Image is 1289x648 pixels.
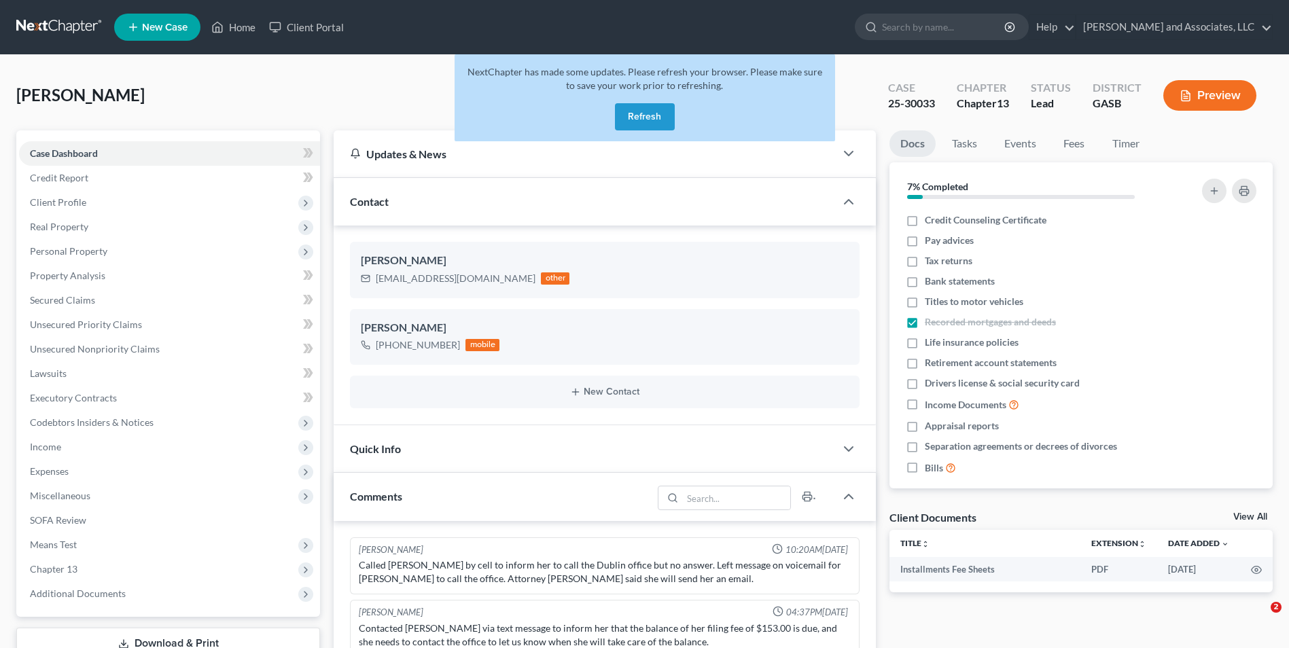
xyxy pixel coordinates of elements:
[925,439,1117,453] span: Separation agreements or decrees of divorces
[30,270,105,281] span: Property Analysis
[359,558,851,586] div: Called [PERSON_NAME] by cell to inform her to call the Dublin office but no answer. Left message ...
[30,392,117,403] span: Executory Contracts
[1093,80,1142,96] div: District
[1233,512,1267,522] a: View All
[30,367,67,379] span: Lawsuits
[925,295,1023,308] span: Titles to motor vehicles
[30,588,126,599] span: Additional Documents
[682,486,790,509] input: Search...
[465,339,499,351] div: mobile
[615,103,675,130] button: Refresh
[925,461,943,475] span: Bills
[1031,80,1071,96] div: Status
[925,254,972,268] span: Tax returns
[993,130,1047,157] a: Events
[19,337,320,361] a: Unsecured Nonpriority Claims
[19,288,320,312] a: Secured Claims
[925,274,995,288] span: Bank statements
[957,80,1009,96] div: Chapter
[350,147,819,161] div: Updates & News
[925,336,1019,349] span: Life insurance policies
[19,264,320,288] a: Property Analysis
[30,294,95,306] span: Secured Claims
[350,490,402,503] span: Comments
[786,606,848,619] span: 04:37PM[DATE]
[1053,130,1096,157] a: Fees
[1031,96,1071,111] div: Lead
[907,181,968,192] strong: 7% Completed
[361,320,849,336] div: [PERSON_NAME]
[925,398,1006,412] span: Income Documents
[19,166,320,190] a: Credit Report
[30,172,88,183] span: Credit Report
[1091,538,1146,548] a: Extensionunfold_more
[888,80,935,96] div: Case
[30,539,77,550] span: Means Test
[888,96,935,111] div: 25-30033
[1076,15,1272,39] a: [PERSON_NAME] and Associates, LLC
[1168,538,1229,548] a: Date Added expand_more
[262,15,351,39] a: Client Portal
[957,96,1009,111] div: Chapter
[359,543,423,556] div: [PERSON_NAME]
[359,606,423,619] div: [PERSON_NAME]
[882,14,1006,39] input: Search by name...
[30,465,69,477] span: Expenses
[1243,602,1275,634] iframe: Intercom live chat
[350,442,401,455] span: Quick Info
[30,490,90,501] span: Miscellaneous
[1101,130,1150,157] a: Timer
[19,141,320,166] a: Case Dashboard
[30,441,61,452] span: Income
[19,508,320,533] a: SOFA Review
[925,213,1046,227] span: Credit Counseling Certificate
[30,196,86,208] span: Client Profile
[1138,540,1146,548] i: unfold_more
[16,85,145,105] span: [PERSON_NAME]
[925,234,974,247] span: Pay advices
[925,419,999,433] span: Appraisal reports
[142,22,188,33] span: New Case
[1157,557,1240,581] td: [DATE]
[205,15,262,39] a: Home
[467,66,822,91] span: NextChapter has made some updates. Please refresh your browser. Please make sure to save your wor...
[889,130,936,157] a: Docs
[925,315,1056,329] span: Recorded mortgages and deeds
[30,514,86,526] span: SOFA Review
[30,563,77,575] span: Chapter 13
[1221,540,1229,548] i: expand_more
[541,272,569,285] div: other
[997,96,1009,109] span: 13
[30,245,107,257] span: Personal Property
[361,253,849,269] div: [PERSON_NAME]
[30,416,154,428] span: Codebtors Insiders & Notices
[1271,602,1282,613] span: 2
[1163,80,1256,111] button: Preview
[19,361,320,386] a: Lawsuits
[941,130,988,157] a: Tasks
[30,319,142,330] span: Unsecured Priority Claims
[1080,557,1157,581] td: PDF
[900,538,930,548] a: Titleunfold_more
[19,312,320,337] a: Unsecured Priority Claims
[361,386,849,397] button: New Contact
[1029,15,1075,39] a: Help
[376,272,535,285] div: [EMAIL_ADDRESS][DOMAIN_NAME]
[925,356,1057,370] span: Retirement account statements
[921,540,930,548] i: unfold_more
[889,557,1080,581] td: Installments Fee Sheets
[30,343,160,355] span: Unsecured Nonpriority Claims
[350,195,389,208] span: Contact
[30,147,98,159] span: Case Dashboard
[889,510,976,524] div: Client Documents
[376,338,460,352] div: [PHONE_NUMBER]
[925,376,1080,390] span: Drivers license & social security card
[30,221,88,232] span: Real Property
[1093,96,1142,111] div: GASB
[785,543,848,556] span: 10:20AM[DATE]
[19,386,320,410] a: Executory Contracts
